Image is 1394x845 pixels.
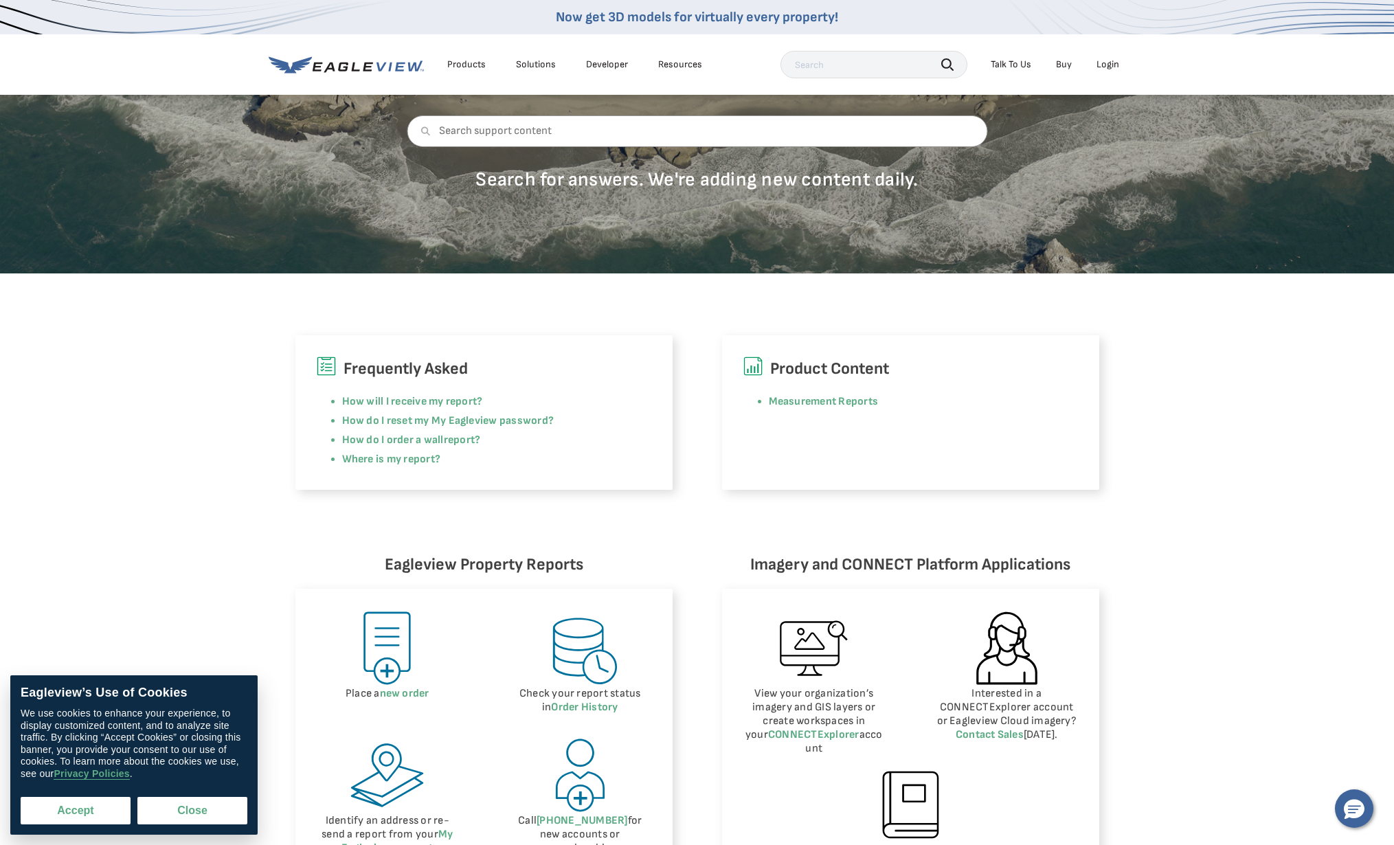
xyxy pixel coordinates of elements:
[768,728,859,741] a: CONNECTExplorer
[586,58,628,71] a: Developer
[21,708,247,780] div: We use cookies to enhance your experience, to display customized content, and to analyze site tra...
[316,687,460,701] p: Place a
[295,552,673,578] h6: Eagleview Property Reports
[342,414,554,427] a: How do I reset my My Eagleview password?
[743,687,886,756] p: View your organization’s imagery and GIS layers or create workspaces in your account
[769,395,879,408] a: Measurement Reports
[956,728,1024,741] a: Contact Sales
[54,768,129,780] a: Privacy Policies
[516,58,556,71] div: Solutions
[407,168,987,192] p: Search for answers. We're adding new content daily.
[380,687,429,700] a: new order
[407,51,987,95] h2: Welcome to Eagleview Support
[137,797,247,824] button: Close
[475,433,480,447] a: ?
[722,552,1099,578] h6: Imagery and CONNECT Platform Applications
[556,9,838,25] a: Now get 3D models for virtually every property!
[743,356,1079,382] h6: Product Content
[21,686,247,701] div: Eagleview’s Use of Cookies
[21,797,131,824] button: Accept
[1056,58,1072,71] a: Buy
[444,433,475,447] a: report
[342,433,444,447] a: How do I order a wall
[342,395,483,408] a: How will I receive my report?
[537,814,627,827] a: [PHONE_NUMBER]
[508,687,652,714] p: Check your report status in
[935,687,1079,742] p: Interested in a CONNECTExplorer account or Eagleview Cloud imagery? [DATE].
[991,58,1031,71] div: Talk To Us
[316,356,652,382] h6: Frequently Asked
[407,115,987,147] input: Search support content
[551,701,618,714] a: Order History
[658,58,702,71] div: Resources
[447,58,486,71] div: Products
[1097,58,1119,71] div: Login
[1335,789,1373,828] button: Hello, have a question? Let’s chat.
[342,453,441,466] a: Where is my report?
[780,51,967,78] input: Search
